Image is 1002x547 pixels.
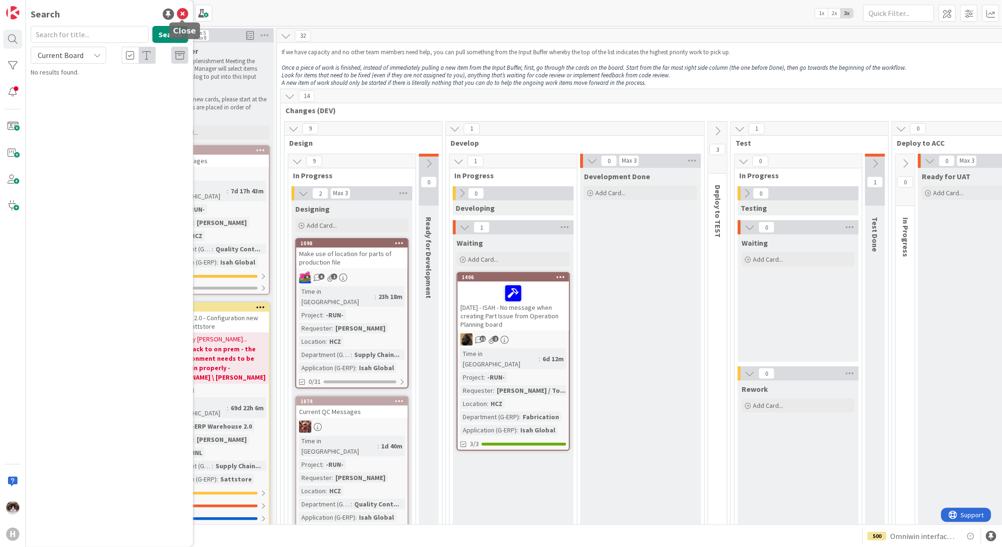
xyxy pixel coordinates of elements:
[6,528,19,541] div: H
[487,398,488,409] span: :
[742,238,768,248] span: Waiting
[162,304,269,311] div: 887
[282,64,906,72] em: Once a piece of work is finished, instead of immediately pulling a new item from the Input Buffer...
[868,532,886,540] div: 500
[960,158,974,163] div: Max 3
[488,398,505,409] div: HCZ
[454,171,565,180] span: In Progress
[458,273,569,331] div: 1406[DATE] - ISAH - No message when creating Part Issue from Operation Planning board
[159,58,268,88] p: During the Replenishment Meeting the team & Team Manager will select items from the backlog to pu...
[299,286,375,307] div: Time in [GEOGRAPHIC_DATA]
[31,7,60,21] div: Search
[460,348,539,369] div: Time in [GEOGRAPHIC_DATA]
[299,310,322,320] div: Project
[462,274,569,281] div: 1406
[901,217,910,257] span: In Progress
[713,185,723,238] span: Deploy to TEST
[540,354,566,364] div: 6d 12m
[460,372,484,382] div: Project
[890,530,957,542] span: Omniwin interface HCN Test
[160,344,266,382] b: After rollback to on prem - the test environment needs to be setup again properly - [PERSON_NAME]...
[460,398,487,409] div: Location
[351,499,352,509] span: :
[753,401,783,410] span: Add Card...
[424,217,434,298] span: Ready for Development
[152,26,188,43] button: Search
[355,512,357,522] span: :
[379,441,405,451] div: 1d 40m
[228,186,266,196] div: 7d 17h 43m
[460,425,517,435] div: Application (G-ERP)
[194,35,207,40] div: Max 8
[296,239,408,268] div: 1098Make use of location for parts of production file
[227,186,228,196] span: :
[193,434,194,445] span: :
[458,333,569,346] div: ND
[296,421,408,433] div: JK
[6,6,19,19] img: Visit kanbanzone.com
[299,486,326,496] div: Location
[173,26,196,35] h5: Close
[306,156,322,167] span: 9
[863,5,934,22] input: Quick Filter...
[299,472,332,483] div: Requester
[296,248,408,268] div: Make use of location for parts of production file
[160,181,227,201] div: Time in [GEOGRAPHIC_DATA]
[468,188,484,199] span: 0
[188,448,205,458] div: HNL
[158,487,269,499] div: 0/2
[296,406,408,418] div: Current QC Messages
[299,459,322,470] div: Project
[162,147,269,154] div: 1875
[194,434,249,445] div: [PERSON_NAME]
[217,474,218,484] span: :
[451,138,693,148] span: Develop
[735,138,877,148] span: Test
[752,156,768,167] span: 0
[301,240,408,247] div: 1098
[484,372,485,382] span: :
[296,239,408,248] div: 1098
[468,156,484,167] span: 1
[622,158,636,163] div: Max 3
[351,349,352,360] span: :
[352,349,402,360] div: Supply Chain...
[217,257,218,267] span: :
[753,255,783,264] span: Add Card...
[299,436,377,456] div: Time in [GEOGRAPHIC_DATA]
[897,176,913,188] span: 0
[194,217,249,228] div: [PERSON_NAME]
[293,171,404,180] span: In Progress
[458,273,569,282] div: 1406
[749,123,765,134] span: 1
[301,398,408,405] div: 1874
[910,123,926,134] span: 0
[841,8,853,18] span: 3x
[460,412,519,422] div: Department (G-ERP)
[458,282,569,331] div: [DATE] - ISAH - No message when creating Part Issue from Operation Planning board
[493,336,499,342] span: 2
[324,310,346,320] div: -RUN-
[158,513,269,524] div: 0/1
[158,146,269,167] div: 1875All QC Messages
[322,459,324,470] span: :
[299,349,351,360] div: Department (G-ERP)
[485,372,507,382] div: -RUN-
[333,472,388,483] div: [PERSON_NAME]
[318,273,325,280] span: 6
[157,145,270,295] a: 1875All QC MessagesTime in [GEOGRAPHIC_DATA]:7d 17h 43mProject:-RUN-Requester:[PERSON_NAME]Locati...
[421,176,437,188] span: 0
[299,512,355,522] div: Application (G-ERP)
[517,425,518,435] span: :
[228,403,266,413] div: 69d 22h 6m
[282,71,670,79] em: Look for items that need to be fixed (even if they are not assigned to you), anything that’s wait...
[299,363,355,373] div: Application (G-ERP)
[299,421,311,433] img: JK
[460,385,493,396] div: Requester
[212,244,213,254] span: :
[158,146,269,155] div: 1875
[518,425,558,435] div: Isah Global
[520,412,561,422] div: Fabrication
[457,272,570,451] a: 1406[DATE] - ISAH - No message when creating Part Issue from Operation Planning boardNDTime in [G...
[299,499,351,509] div: Department (G-ERP)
